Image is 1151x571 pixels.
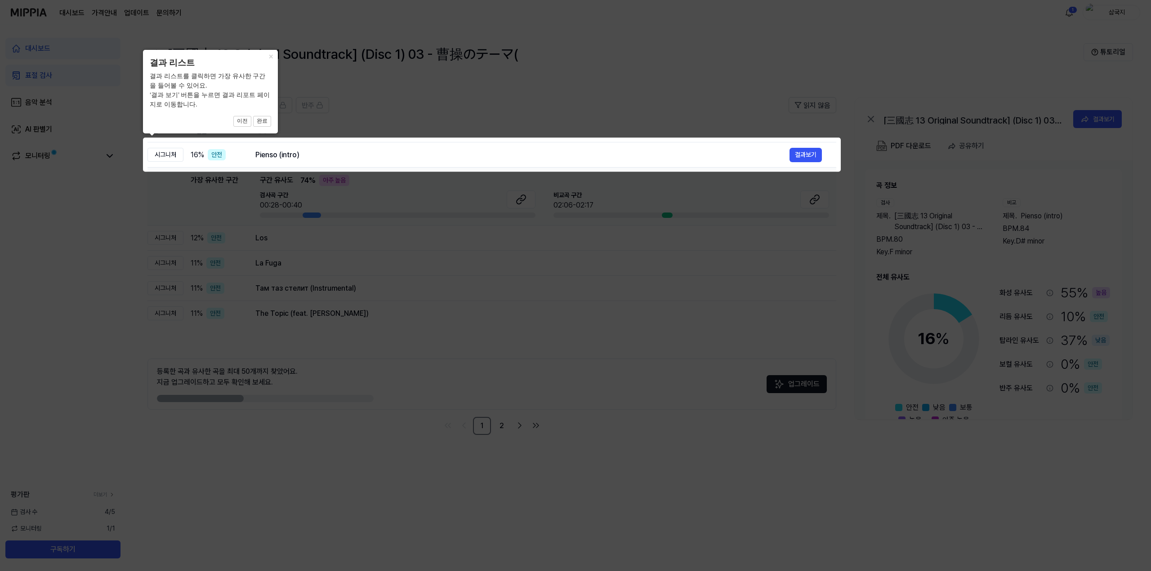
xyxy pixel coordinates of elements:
[150,71,271,109] div: 결과 리스트를 클릭하면 가장 유사한 구간을 들어볼 수 있어요. ‘결과 보기’ 버튼을 누르면 결과 리포트 페이지로 이동합니다.
[191,150,204,160] span: 16 %
[263,50,278,62] button: Close
[255,150,790,160] div: Pienso (intro)
[253,116,271,127] button: 완료
[233,116,251,127] button: 이전
[150,57,271,70] header: 결과 리스트
[147,148,183,162] div: 시그니처
[790,148,822,162] button: 결과보기
[208,149,226,160] div: 안전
